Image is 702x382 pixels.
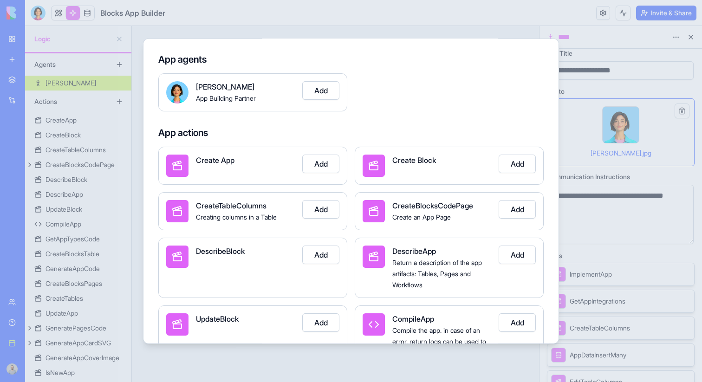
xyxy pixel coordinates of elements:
[392,213,451,220] span: Create an App Page
[302,200,339,218] button: Add
[499,154,536,173] button: Add
[158,126,544,139] h4: App actions
[196,82,254,91] span: [PERSON_NAME]
[392,258,482,288] span: Return a description of the app artifacts: Tables, Pages and Workflows
[392,201,473,210] span: CreateBlocksCodePage
[302,154,339,173] button: Add
[302,313,339,331] button: Add
[302,245,339,264] button: Add
[499,313,536,331] button: Add
[499,245,536,264] button: Add
[392,246,436,255] span: DescribeApp
[196,246,245,255] span: DescribeBlock
[392,314,434,323] span: CompileApp
[196,155,234,164] span: Create App
[499,200,536,218] button: Add
[392,155,436,164] span: Create Block
[158,52,544,65] h4: App agents
[196,94,256,102] span: App Building Partner
[196,201,266,210] span: CreateTableColumns
[196,213,277,220] span: Creating columns in a Table
[302,81,339,99] button: Add
[196,314,239,323] span: UpdateBlock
